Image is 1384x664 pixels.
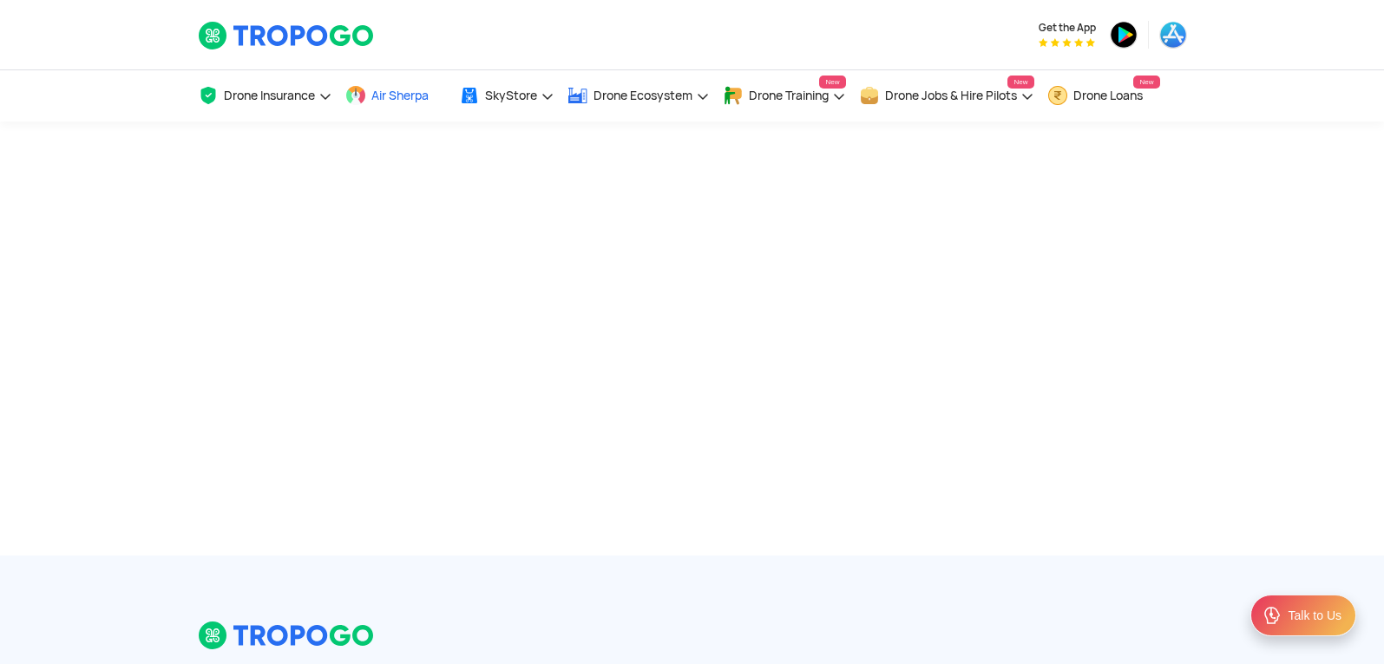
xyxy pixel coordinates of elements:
img: playstore [1110,21,1138,49]
a: Drone TrainingNew [723,70,846,122]
span: Drone Insurance [224,89,315,102]
img: TropoGo Logo [198,21,376,50]
img: App Raking [1039,38,1095,47]
span: SkyStore [485,89,537,102]
img: ic_Support.svg [1262,605,1282,626]
span: Air Sherpa [371,89,429,102]
a: SkyStore [459,70,554,122]
a: Drone LoansNew [1047,70,1160,122]
span: Drone Loans [1073,89,1143,102]
span: New [1133,76,1159,89]
a: Drone Jobs & Hire PilotsNew [859,70,1034,122]
span: Get the App [1039,21,1096,35]
a: Drone Ecosystem [567,70,710,122]
a: Drone Insurance [198,70,332,122]
img: appstore [1159,21,1187,49]
span: Drone Ecosystem [594,89,692,102]
span: New [819,76,845,89]
span: Drone Training [749,89,829,102]
a: Air Sherpa [345,70,446,122]
span: Drone Jobs & Hire Pilots [885,89,1017,102]
img: logo [198,621,376,650]
span: New [1007,76,1033,89]
div: Talk to Us [1289,607,1341,624]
